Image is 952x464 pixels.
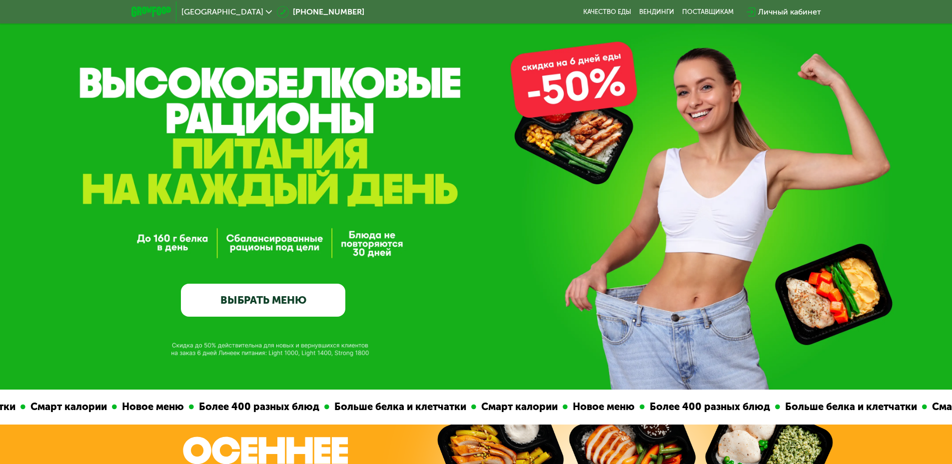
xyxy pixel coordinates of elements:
div: Больше белка и клетчатки [319,399,461,415]
div: Новое меню [106,399,178,415]
a: Вендинги [639,8,674,16]
a: ВЫБРАТЬ МЕНЮ [181,284,345,317]
span: [GEOGRAPHIC_DATA] [181,8,263,16]
div: Личный кабинет [758,6,821,18]
div: Больше белка и клетчатки [770,399,912,415]
a: Качество еды [583,8,631,16]
div: Более 400 разных блюд [634,399,765,415]
div: Смарт калории [466,399,552,415]
div: поставщикам [682,8,734,16]
div: Смарт калории [15,399,101,415]
a: [PHONE_NUMBER] [277,6,364,18]
div: Новое меню [557,399,629,415]
div: Более 400 разных блюд [183,399,314,415]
